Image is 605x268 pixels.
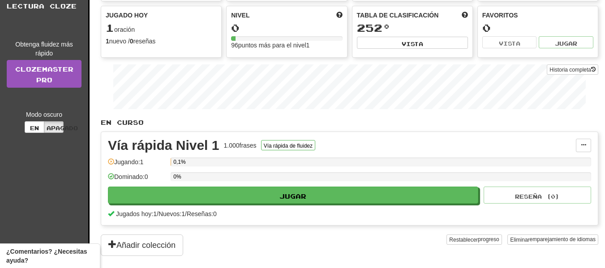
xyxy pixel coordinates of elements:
button: Restablecerprogreso [446,234,502,245]
button: Añadir colección [101,234,183,256]
button: Historia completa [547,64,598,75]
font: Jugados hoy: [116,210,153,217]
font: Eliminar [510,237,529,243]
span: Consigue más puntos para subir de nivel. [336,11,343,20]
button: Jugar [539,36,593,48]
font: ) [555,193,560,200]
font: 0 [145,173,148,180]
font: Historia completa [549,67,591,73]
span: Esta semana en puntos, UTC [462,11,468,20]
span: Abrir el widget de comentarios [6,247,94,265]
font: 252º [357,21,391,34]
font: Tabla de clasificación [357,12,439,19]
font: Vía rápida Nivel 1 [108,138,219,153]
font: Lectura cloze [7,2,77,10]
font: ¿Comentarios? ¿Necesitas ayuda? [6,248,87,264]
button: Vía rápida de fluidez [261,140,315,150]
font: 1 [306,42,310,49]
a: ClozemasterPro [7,60,82,88]
font: Reseñas: [187,210,213,217]
font: 0 [482,21,491,34]
font: Nuevos: [159,210,181,217]
button: Vista [357,37,468,48]
font: Dominado: [114,173,145,180]
font: / [157,210,159,217]
font: puntos más para el nivel [238,42,306,49]
font: Jugando: [114,158,140,166]
button: Apagado [44,121,64,133]
font: Jugar [555,40,577,47]
font: 1.000 [223,142,239,149]
font: Obtenga fluidez más rápido [15,41,73,57]
font: 0% [173,174,181,180]
font: 96 [231,42,238,49]
font: Apagado [47,125,78,131]
button: Eliminaremparejamiento de idiomas [507,234,598,245]
font: Jugado hoy [106,12,148,19]
font: Jugar [279,192,306,200]
font: En curso [101,119,144,126]
font: 1 [140,158,144,166]
font: En [30,125,39,131]
font: Pro [36,76,52,84]
font: 1 [106,38,109,45]
font: reseñas [133,38,156,45]
font: 1 [181,210,185,217]
font: Modo oscuro [26,111,62,118]
font: 1 [106,21,114,34]
font: Favoritos [482,12,518,19]
font: 0,1% [173,159,185,165]
font: / [185,210,187,217]
font: frases [240,142,257,149]
font: Vista [499,40,520,47]
button: Vista [482,36,537,48]
font: 1 [153,210,157,217]
font: 0 [551,193,555,200]
font: oración [114,26,135,33]
font: Reseña ( [515,193,551,200]
font: emparejamiento de idiomas [530,236,596,242]
font: Clozemaster [15,65,73,73]
font: nuevo / [109,38,130,45]
button: Jugar [108,187,478,204]
font: Vía rápida de fluidez [264,142,313,149]
font: Vista [402,41,423,47]
font: Nivel [231,12,249,19]
font: Añadir colección [116,241,176,250]
font: progreso [478,236,499,242]
button: Reseña (0) [484,187,591,204]
font: 0 [213,210,217,217]
button: En [25,121,44,133]
font: 0 [231,21,240,34]
font: Restablecer [449,237,478,243]
font: 0 [130,38,133,45]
